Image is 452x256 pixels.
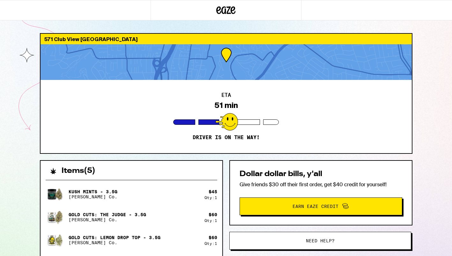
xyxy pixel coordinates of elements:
img: Claybourne Co. - Kush Mints - 3.5g [46,185,63,203]
span: Need help? [306,238,335,243]
div: Qty: 1 [204,241,217,245]
h2: Items ( 5 ) [62,167,95,175]
img: Claybourne Co. - Gold Cuts: Lemon Drop Top - 3.5g [46,231,63,249]
p: Gold Cuts: The Judge - 3.5g [69,212,146,217]
button: Need help? [229,232,411,250]
div: Qty: 1 [204,196,217,200]
p: Gold Cuts: Lemon Drop Top - 3.5g [69,235,160,240]
button: Earn Eaze Credit [240,197,402,215]
div: 571 Club View [GEOGRAPHIC_DATA] [41,34,412,44]
div: $ 45 [209,189,217,194]
p: Kush Mints - 3.5g [69,189,117,194]
p: Give friends $30 off their first order, get $40 credit for yourself! [240,181,402,188]
h2: Dollar dollar bills, y'all [240,170,402,178]
span: Earn Eaze Credit [293,204,338,209]
div: $ 60 [209,212,217,217]
iframe: Opens a widget where you can find more information [411,237,446,253]
div: $ 60 [209,235,217,240]
p: [PERSON_NAME] Co. [69,194,117,199]
img: Claybourne Co. - Gold Cuts: The Judge - 3.5g [46,208,63,226]
p: Driver is on the way! [193,134,260,141]
div: Qty: 1 [204,218,217,223]
div: 51 min [214,101,238,110]
p: [PERSON_NAME] Co. [69,217,146,222]
h2: ETA [221,93,231,98]
p: [PERSON_NAME] Co. [69,240,160,245]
